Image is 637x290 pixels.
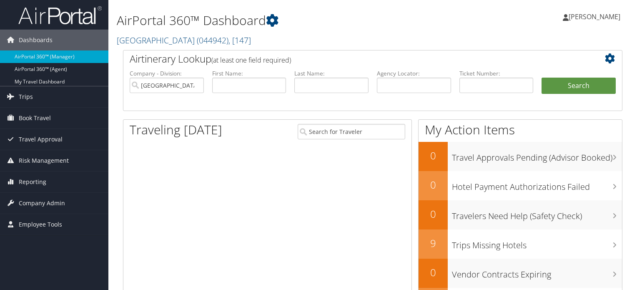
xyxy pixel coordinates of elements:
span: Travel Approval [19,129,63,150]
label: Ticket Number: [459,69,534,78]
a: 0Travel Approvals Pending (Advisor Booked) [419,142,622,171]
label: First Name: [212,69,286,78]
button: Search [542,78,616,94]
h3: Trips Missing Hotels [452,235,622,251]
span: Book Travel [19,108,51,129]
h3: Hotel Payment Authorizations Failed [452,177,622,193]
a: 0Hotel Payment Authorizations Failed [419,171,622,200]
a: [PERSON_NAME] [563,4,629,29]
h2: 0 [419,265,448,280]
span: Dashboards [19,30,53,50]
h1: AirPortal 360™ Dashboard [117,12,458,29]
h1: Traveling [DATE] [130,121,222,139]
span: Company Admin [19,193,65,214]
img: airportal-logo.png [18,5,102,25]
span: Trips [19,86,33,107]
span: [PERSON_NAME] [569,12,620,21]
h2: 0 [419,178,448,192]
label: Last Name: [294,69,369,78]
input: Search for Traveler [298,124,405,139]
h2: 0 [419,207,448,221]
h2: Airtinerary Lookup [130,52,574,66]
a: [GEOGRAPHIC_DATA] [117,35,251,46]
a: 9Trips Missing Hotels [419,229,622,259]
h3: Travel Approvals Pending (Advisor Booked) [452,148,622,164]
h1: My Action Items [419,121,622,139]
span: (at least one field required) [211,55,291,65]
label: Agency Locator: [377,69,451,78]
h2: 0 [419,149,448,163]
a: 0Travelers Need Help (Safety Check) [419,200,622,229]
label: Company - Division: [130,69,204,78]
span: Risk Management [19,150,69,171]
span: ( 044942 ) [197,35,228,46]
span: Employee Tools [19,214,62,235]
h3: Vendor Contracts Expiring [452,265,622,280]
span: Reporting [19,171,46,192]
h2: 9 [419,236,448,250]
h3: Travelers Need Help (Safety Check) [452,206,622,222]
a: 0Vendor Contracts Expiring [419,259,622,288]
span: , [ 147 ] [228,35,251,46]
